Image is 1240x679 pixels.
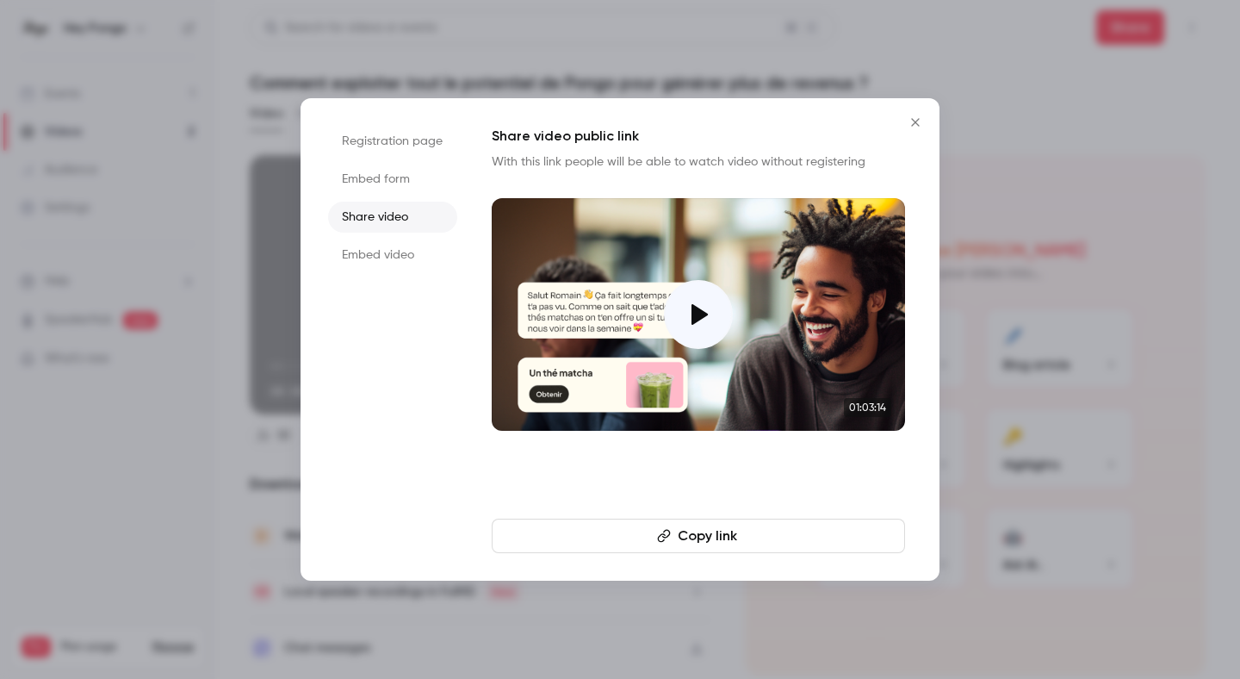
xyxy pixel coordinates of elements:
li: Share video [328,202,457,233]
li: Embed video [328,240,457,271]
span: 01:03:14 [844,398,891,417]
a: 01:03:14 [492,198,905,431]
button: Close [898,105,933,140]
h1: Share video public link [492,126,905,146]
li: Embed form [328,164,457,195]
p: With this link people will be able to watch video without registering [492,153,905,171]
button: Copy link [492,519,905,553]
li: Registration page [328,126,457,157]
